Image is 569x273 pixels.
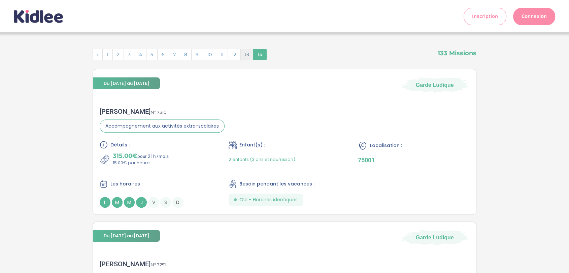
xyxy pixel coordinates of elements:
[100,260,166,268] div: [PERSON_NAME]
[93,77,160,89] span: Du [DATE] au [DATE]
[113,152,137,160] span: 315.00€
[203,49,216,60] span: 10
[253,49,267,60] span: 14
[113,152,169,160] p: pour 21h /mois
[513,8,555,25] a: Connexion
[239,141,265,148] span: Enfant(s) :
[135,49,146,60] span: 4
[146,49,158,60] span: 5
[370,142,402,149] span: Localisation :
[100,107,225,115] div: [PERSON_NAME]
[112,49,124,60] span: 2
[150,109,167,115] span: N° 7310
[102,49,113,60] span: 1
[464,8,506,25] a: Inscription
[180,49,192,60] span: 8
[148,197,159,208] span: V
[169,49,180,60] span: 7
[100,197,110,208] span: L
[124,197,135,208] span: M
[240,49,254,60] span: 13
[113,160,169,166] p: 15.00€ par heure
[93,230,160,242] span: Du [DATE] au [DATE]
[100,120,225,133] span: Accompagnement aux activités extra-scolaires
[160,197,171,208] span: S
[239,196,298,203] span: OUI - Horaires identiques
[136,197,147,208] span: J
[438,42,476,58] span: 133 Missions
[124,49,135,60] span: 3
[191,49,203,60] span: 9
[150,262,166,267] span: N° 7251
[228,49,241,60] span: 12
[110,180,142,187] span: Les horaires :
[229,156,295,163] span: 2 enfants (3 ans et nourrisson)
[112,197,123,208] span: M
[157,49,169,60] span: 6
[358,157,469,164] p: 75001
[416,234,454,241] span: Garde Ludique
[416,81,454,89] span: Garde Ludique
[93,49,103,60] span: ‹
[239,180,314,187] span: Besoin pendant les vacances :
[110,141,130,148] span: Détails :
[216,49,228,60] span: 11
[172,197,183,208] span: D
